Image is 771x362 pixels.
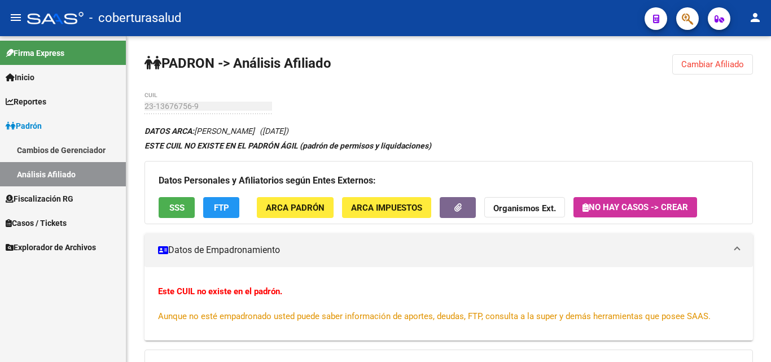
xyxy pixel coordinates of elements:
span: No hay casos -> Crear [582,202,688,212]
mat-expansion-panel-header: Datos de Empadronamiento [144,233,753,267]
div: Datos de Empadronamiento [144,267,753,341]
iframe: Intercom live chat [733,324,760,351]
h3: Datos Personales y Afiliatorios según Entes Externos: [159,173,739,189]
strong: PADRON -> Análisis Afiliado [144,55,331,71]
span: Cambiar Afiliado [681,59,744,69]
strong: Este CUIL no existe en el padrón. [158,286,282,296]
span: ARCA Padrón [266,203,325,213]
strong: DATOS ARCA: [144,127,194,136]
button: Cambiar Afiliado [672,54,753,75]
span: Fiscalización RG [6,193,73,205]
span: Firma Express [6,47,64,59]
button: No hay casos -> Crear [573,197,697,217]
span: - coberturasalud [89,6,181,30]
button: Organismos Ext. [484,197,565,218]
button: ARCA Padrón [257,197,334,218]
button: FTP [203,197,239,218]
span: ([DATE]) [260,127,288,136]
span: FTP [214,203,229,213]
span: Casos / Tickets [6,217,67,229]
mat-icon: person [748,11,762,24]
span: Inicio [6,71,34,84]
mat-icon: menu [9,11,23,24]
span: Reportes [6,95,46,108]
span: [PERSON_NAME] [144,127,255,136]
button: SSS [159,197,195,218]
strong: ESTE CUIL NO EXISTE EN EL PADRÓN ÁGIL (padrón de permisos y liquidaciones) [144,141,431,150]
strong: Organismos Ext. [493,203,556,213]
span: ARCA Impuestos [351,203,422,213]
span: Padrón [6,120,42,132]
span: Explorador de Archivos [6,241,96,254]
span: SSS [169,203,185,213]
span: Aunque no esté empadronado usted puede saber información de aportes, deudas, FTP, consulta a la s... [158,311,711,321]
button: ARCA Impuestos [342,197,431,218]
mat-panel-title: Datos de Empadronamiento [158,244,726,256]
